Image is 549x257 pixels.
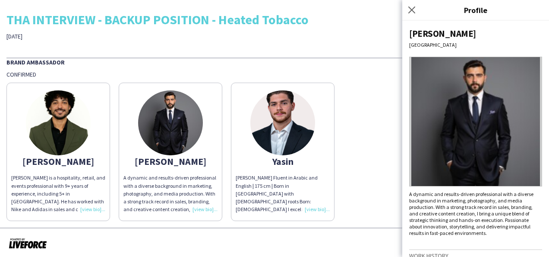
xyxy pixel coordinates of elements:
[409,28,542,39] div: [PERSON_NAME]
[236,157,330,165] div: Yasin
[11,157,105,165] div: [PERSON_NAME]
[123,174,218,213] div: A dynamic and results-driven professional with a diverse background in marketing, photography, an...
[6,71,543,78] div: Confirmed
[6,13,543,26] div: THA INTERVIEW - BACKUP POSITION - Heated Tobacco
[26,90,91,155] img: thumb-687939029e249.jpg
[6,58,543,66] div: Brand Ambassador
[123,157,218,165] div: [PERSON_NAME]
[409,191,542,236] div: A dynamic and results-driven professional with a diverse background in marketing, photography, an...
[9,237,47,249] img: Powered by Liveforce
[138,90,203,155] img: thumb-6870cd3c32bb0.jpeg
[409,57,542,186] img: Crew avatar or photo
[11,174,105,213] div: [PERSON_NAME] is a hospitality, retail, and events professional with 9+ years of experience, incl...
[236,174,330,213] div: [PERSON_NAME] Fluent in Arabic and English | 175 cm | Born in [GEOGRAPHIC_DATA] with [DEMOGRAPHIC...
[409,42,542,48] div: [GEOGRAPHIC_DATA]
[6,32,194,40] div: [DATE]
[402,4,549,16] h3: Profile
[250,90,315,155] img: thumb-689e97d6ba457.jpeg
